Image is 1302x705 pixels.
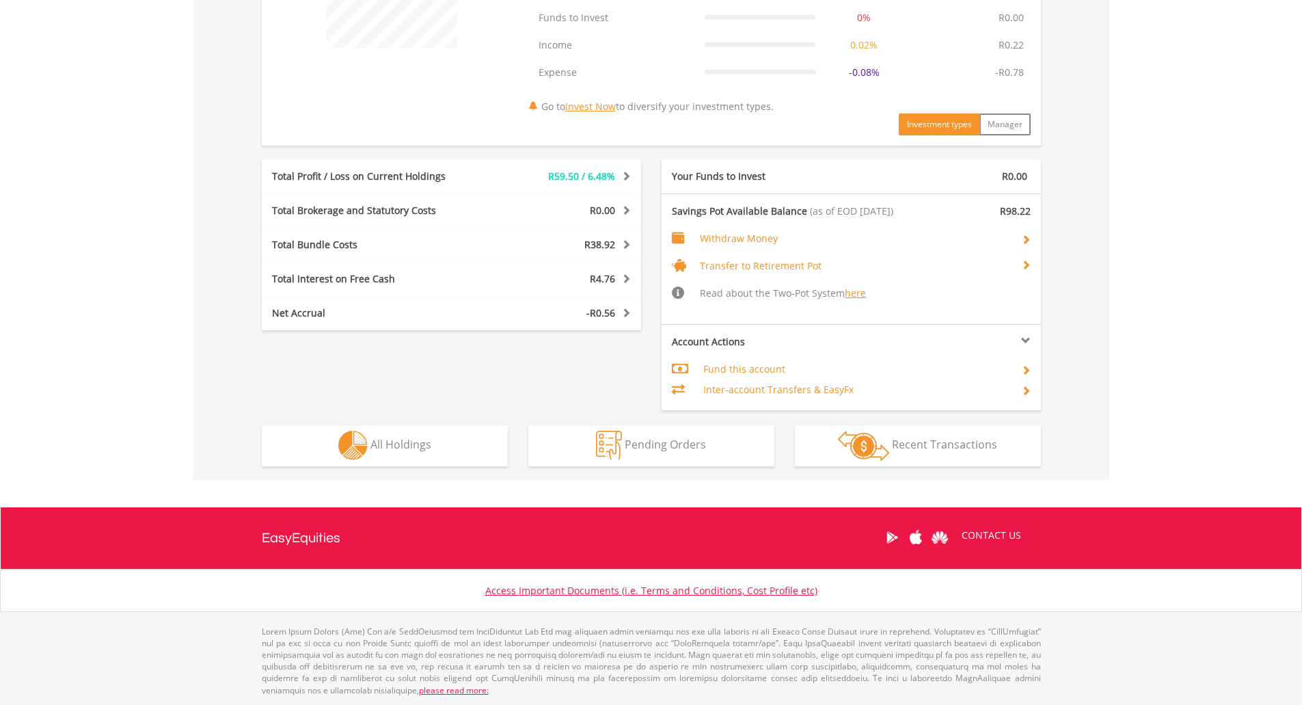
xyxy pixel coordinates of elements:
[565,100,616,113] a: Invest Now
[880,516,904,559] a: Google Play
[262,626,1041,696] p: Lorem Ipsum Dolors (Ame) Con a/e SeddOeiusmod tem InciDiduntut Lab Etd mag aliquaen admin veniamq...
[338,431,368,460] img: holdings-wht.png
[262,170,483,183] div: Total Profit / Loss on Current Holdings
[700,232,778,245] span: Withdraw Money
[662,335,852,349] div: Account Actions
[928,516,952,559] a: Huawei
[822,4,906,31] td: 0%
[979,114,1031,135] button: Manager
[703,359,1010,380] td: Fund this account
[590,204,615,217] span: R0.00
[700,259,822,272] span: Transfer to Retirement Pot
[262,425,508,466] button: All Holdings
[892,437,997,452] span: Recent Transactions
[370,437,431,452] span: All Holdings
[838,431,889,461] img: transactions-zar-wht.png
[992,4,1031,31] td: R0.00
[262,306,483,320] div: Net Accrual
[485,584,817,597] a: Access Important Documents (i.e. Terms and Conditions, Cost Profile etc)
[532,4,698,31] td: Funds to Invest
[262,507,340,569] a: EasyEquities
[700,287,866,300] span: Read about the Two-Pot System
[262,238,483,252] div: Total Bundle Costs
[904,516,928,559] a: Apple
[528,425,774,466] button: Pending Orders
[548,170,615,183] span: R59.50 / 6.48%
[946,204,1041,218] div: R98.22
[584,238,615,251] span: R38.92
[822,31,906,59] td: 0.02%
[952,516,1031,555] a: CONTACT US
[672,204,807,217] span: Savings Pot Available Balance
[1002,170,1027,183] span: R0.00
[625,437,706,452] span: Pending Orders
[992,31,1031,59] td: R0.22
[822,59,906,86] td: -0.08%
[532,59,698,86] td: Expense
[419,684,489,696] a: please read more:
[845,287,866,300] a: here
[899,114,980,135] button: Investment types
[662,170,852,183] div: Your Funds to Invest
[795,425,1041,466] button: Recent Transactions
[596,431,622,460] img: pending_instructions-wht.png
[262,204,483,217] div: Total Brokerage and Statutory Costs
[532,31,698,59] td: Income
[590,272,615,285] span: R4.76
[703,380,1010,400] td: Inter-account Transfers & EasyFx
[586,306,615,319] span: -R0.56
[988,59,1031,86] td: -R0.78
[810,204,893,217] span: (as of EOD [DATE])
[262,272,483,286] div: Total Interest on Free Cash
